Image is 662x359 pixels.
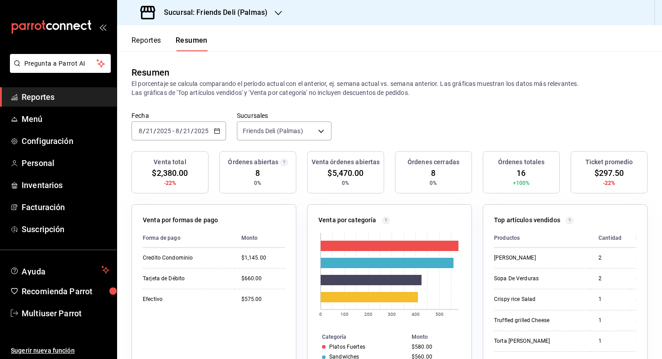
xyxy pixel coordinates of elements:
[241,275,285,283] div: $660.00
[408,332,472,342] th: Monto
[241,296,285,303] div: $575.00
[164,179,177,187] span: -22%
[636,337,657,345] div: $200.00
[327,167,363,179] span: $5,470.00
[145,127,154,135] input: --
[22,201,109,213] span: Facturación
[143,215,218,225] p: Venta por formas de pago
[342,179,349,187] span: 0%
[636,317,657,324] div: $210.00
[234,229,285,248] th: Monto
[431,167,435,179] span: 8
[494,254,584,262] div: [PERSON_NAME]
[599,337,621,345] div: 1
[340,312,349,317] text: 100
[22,91,109,103] span: Reportes
[22,157,109,169] span: Personal
[10,54,111,73] button: Pregunta a Parrot AI
[176,36,208,51] button: Resumen
[599,317,621,324] div: 1
[22,285,109,297] span: Recomienda Parrot
[329,344,365,350] div: Platos Fuertes
[255,167,260,179] span: 8
[143,229,234,248] th: Forma de pago
[517,167,526,179] span: 16
[22,223,109,235] span: Suscripción
[599,275,621,283] div: 2
[131,36,208,51] div: navigation tabs
[494,317,584,324] div: Truffled grilled Cheese
[636,296,657,303] div: $215.00
[22,179,109,191] span: Inventarios
[629,229,657,248] th: Monto
[364,312,372,317] text: 200
[143,127,145,135] span: /
[636,275,657,283] div: $220.00
[408,157,459,167] h3: Órdenes cerradas
[412,312,420,317] text: 400
[183,127,191,135] input: --
[636,254,657,262] div: $580.00
[152,167,188,179] span: $2,380.00
[312,157,380,167] h3: Venta órdenes abiertas
[494,337,584,345] div: Torta [PERSON_NAME]
[591,229,629,248] th: Cantidad
[412,344,457,350] div: $580.00
[143,275,227,283] div: Tarjeta de Débito
[494,215,560,225] p: Top artículos vendidos
[194,127,209,135] input: ----
[241,254,285,262] div: $1,145.00
[599,254,621,262] div: 2
[603,179,616,187] span: -22%
[243,126,303,135] span: Friends Deli (Palmas)
[308,332,408,342] th: Categoría
[156,127,172,135] input: ----
[388,312,396,317] text: 300
[180,127,182,135] span: /
[254,179,261,187] span: 0%
[154,127,156,135] span: /
[494,275,584,283] div: Sopa De Verduras
[318,215,376,225] p: Venta por categoría
[22,307,109,319] span: Multiuser Parrot
[599,296,621,303] div: 1
[131,36,161,51] button: Reportes
[191,127,194,135] span: /
[585,157,633,167] h3: Ticket promedio
[143,296,227,303] div: Efectivo
[138,127,143,135] input: --
[237,112,331,119] label: Sucursales
[99,23,106,31] button: open_drawer_menu
[494,229,591,248] th: Productos
[22,113,109,125] span: Menú
[498,157,545,167] h3: Órdenes totales
[157,7,268,18] h3: Sucursal: Friends Deli (Palmas)
[131,79,648,97] p: El porcentaje se calcula comparando el período actual con el anterior, ej. semana actual vs. sema...
[22,265,98,275] span: Ayuda
[24,59,97,68] span: Pregunta a Parrot AI
[154,157,186,167] h3: Venta total
[172,127,174,135] span: -
[319,312,322,317] text: 0
[513,179,530,187] span: +100%
[131,112,226,119] label: Fecha
[175,127,180,135] input: --
[131,66,169,79] div: Resumen
[143,254,227,262] div: Credito Condominio
[11,346,109,355] span: Sugerir nueva función
[594,167,624,179] span: $297.50
[435,312,444,317] text: 500
[430,179,437,187] span: 0%
[494,296,584,303] div: Crispy rice Salad
[6,65,111,75] a: Pregunta a Parrot AI
[228,157,278,167] h3: Órdenes abiertas
[22,135,109,147] span: Configuración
